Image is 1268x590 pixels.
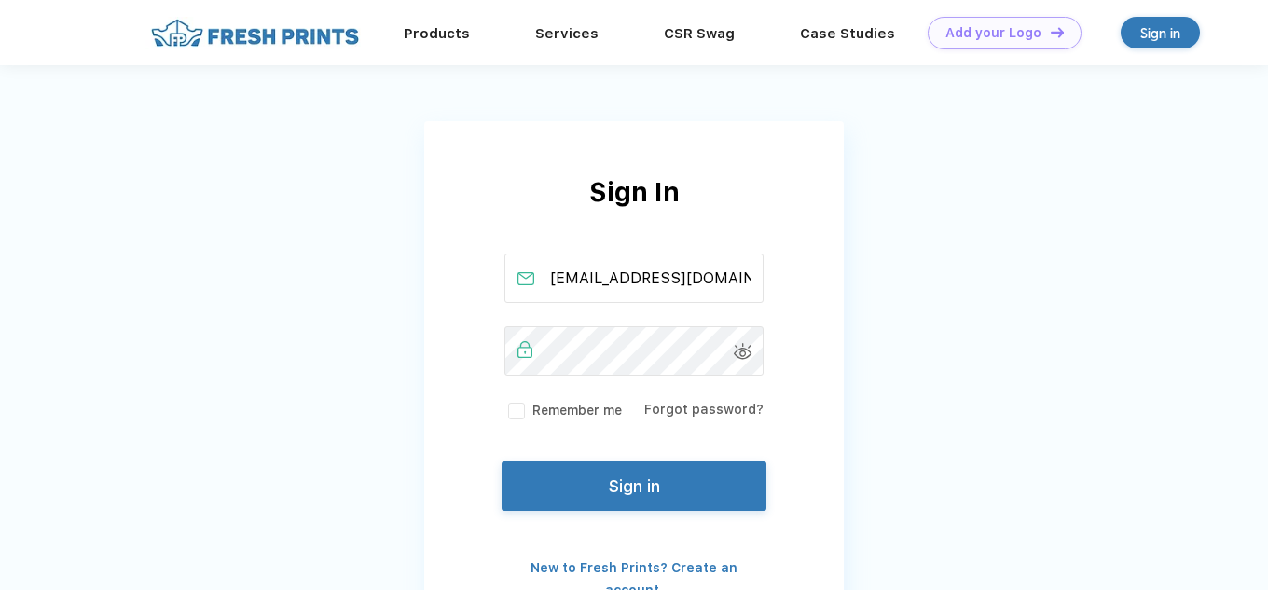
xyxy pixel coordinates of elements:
img: email_active.svg [517,272,534,285]
img: fo%20logo%202.webp [145,17,365,49]
div: Add your Logo [945,25,1041,41]
button: Sign in [502,461,766,511]
label: Remember me [504,401,622,420]
img: DT [1051,27,1064,37]
a: Forgot password? [644,402,764,417]
img: password_active.svg [517,341,532,358]
a: Products [404,25,470,42]
a: Sign in [1121,17,1200,48]
img: show_password.svg [734,343,752,360]
input: Email [504,254,765,303]
div: Sign in [1140,22,1180,44]
div: Sign In [424,172,844,254]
